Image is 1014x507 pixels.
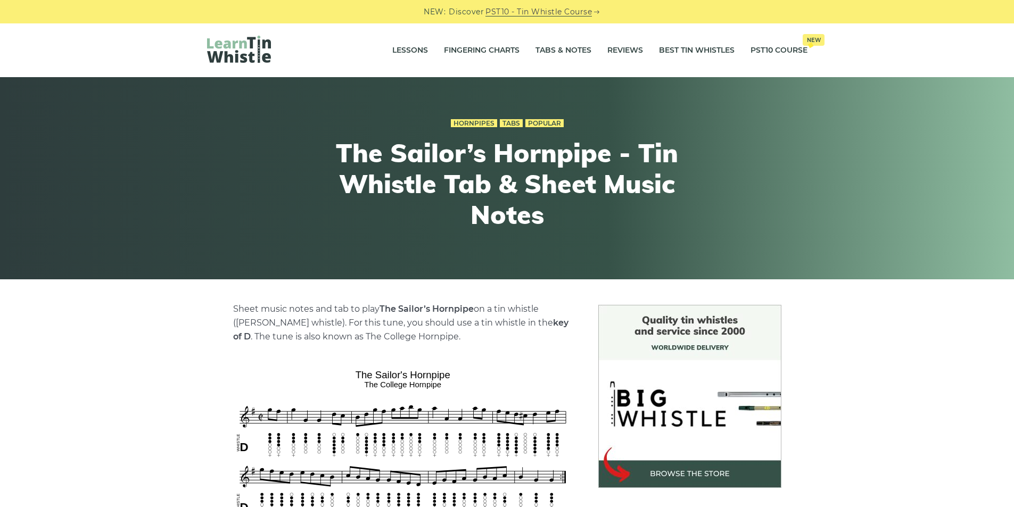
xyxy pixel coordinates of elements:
[500,119,523,128] a: Tabs
[659,37,735,64] a: Best Tin Whistles
[444,37,520,64] a: Fingering Charts
[311,138,703,230] h1: The Sailor’s Hornpipe - Tin Whistle Tab & Sheet Music Notes
[380,304,474,314] strong: The Sailor’s Hornpipe
[451,119,497,128] a: Hornpipes
[535,37,591,64] a: Tabs & Notes
[392,37,428,64] a: Lessons
[803,34,825,46] span: New
[233,302,573,344] p: Sheet music notes and tab to play on a tin whistle ([PERSON_NAME] whistle). For this tune, you sh...
[607,37,643,64] a: Reviews
[207,36,271,63] img: LearnTinWhistle.com
[751,37,807,64] a: PST10 CourseNew
[525,119,564,128] a: Popular
[233,318,568,342] strong: key of D
[598,305,781,488] img: BigWhistle Tin Whistle Store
